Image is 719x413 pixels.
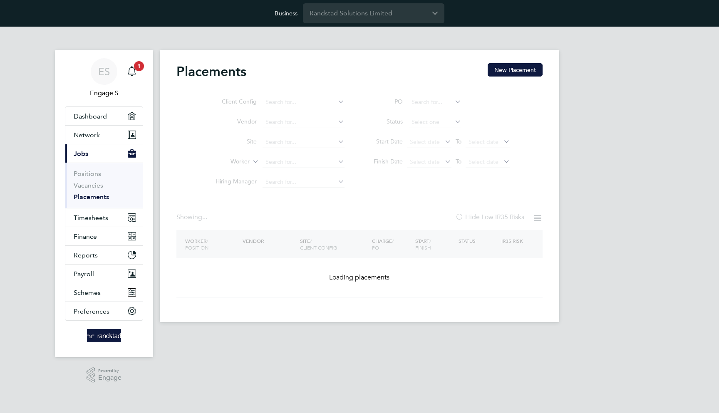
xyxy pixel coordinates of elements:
[65,208,143,227] button: Timesheets
[98,367,121,374] span: Powered by
[74,193,109,201] a: Placements
[98,374,121,381] span: Engage
[74,112,107,120] span: Dashboard
[65,88,143,98] span: Engage S
[455,213,524,221] label: Hide Low IR35 Risks
[74,150,88,158] span: Jobs
[65,144,143,163] button: Jobs
[202,213,207,221] span: ...
[55,50,153,357] nav: Main navigation
[74,289,101,297] span: Schemes
[74,232,97,240] span: Finance
[65,265,143,283] button: Payroll
[74,214,108,222] span: Timesheets
[275,10,298,17] label: Business
[176,63,246,80] h2: Placements
[488,63,543,77] button: New Placement
[74,307,109,315] span: Preferences
[65,302,143,320] button: Preferences
[65,107,143,125] a: Dashboard
[74,131,100,139] span: Network
[65,227,143,245] button: Finance
[65,126,143,144] button: Network
[65,163,143,208] div: Jobs
[74,251,98,259] span: Reports
[74,270,94,278] span: Payroll
[65,329,143,342] a: Go to home page
[87,329,121,342] img: randstad-logo-retina.png
[134,61,144,71] span: 1
[65,58,143,98] a: ESEngage S
[98,66,110,77] span: ES
[124,58,140,85] a: 1
[87,367,122,383] a: Powered byEngage
[176,213,209,222] div: Showing
[65,246,143,264] button: Reports
[65,283,143,302] button: Schemes
[74,170,101,178] a: Positions
[74,181,103,189] a: Vacancies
